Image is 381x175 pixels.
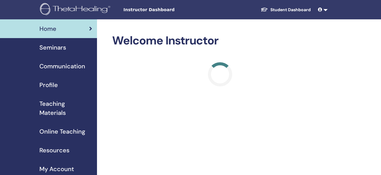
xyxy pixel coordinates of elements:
[39,164,74,173] span: My Account
[39,127,85,136] span: Online Teaching
[40,3,112,17] img: logo.png
[39,146,69,155] span: Resources
[39,80,58,89] span: Profile
[39,24,56,33] span: Home
[123,7,214,13] span: Instructor Dashboard
[39,62,85,71] span: Communication
[112,34,328,48] h2: Welcome Instructor
[39,99,92,117] span: Teaching Materials
[261,7,268,12] img: graduation-cap-white.svg
[256,4,316,15] a: Student Dashboard
[39,43,66,52] span: Seminars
